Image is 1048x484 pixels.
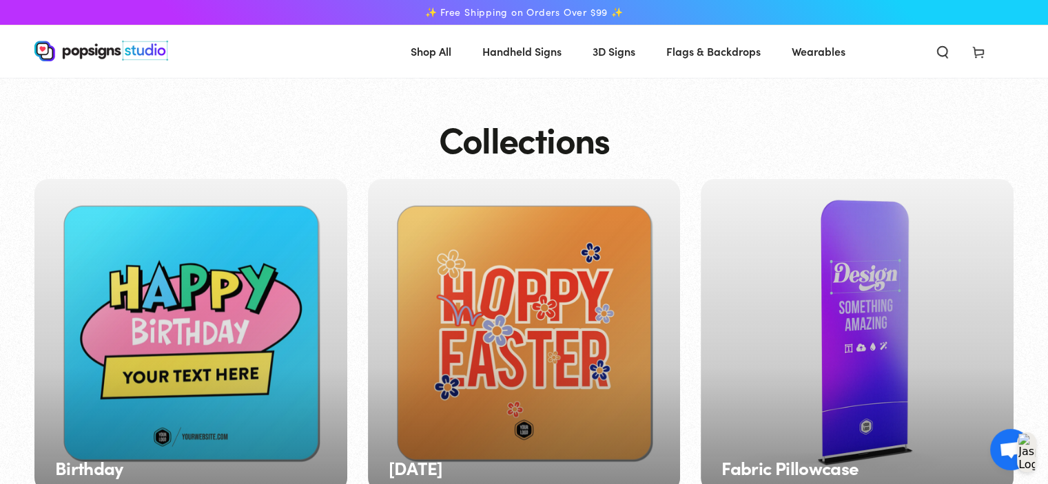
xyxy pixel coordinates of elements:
span: Shop All [411,41,451,61]
span: Flags & Backdrops [666,41,761,61]
h3: Birthday [55,458,123,478]
summary: Search our site [925,36,960,66]
img: Popsigns Studio [34,41,168,61]
h3: [DATE] [389,458,443,478]
span: ✨ Free Shipping on Orders Over $99 ✨ [424,6,623,19]
a: Flags & Backdrops [656,33,771,70]
a: Wearables [781,33,856,70]
span: 3D Signs [593,41,635,61]
span: Handheld Signs [482,41,562,61]
a: 3D Signs [582,33,646,70]
a: Handheld Signs [472,33,572,70]
span: Wearables [792,41,845,61]
h3: Fabric Pillowcase [721,458,859,478]
a: Shop All [400,33,462,70]
h1: Collections [439,119,609,158]
a: Open chat [990,429,1031,470]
